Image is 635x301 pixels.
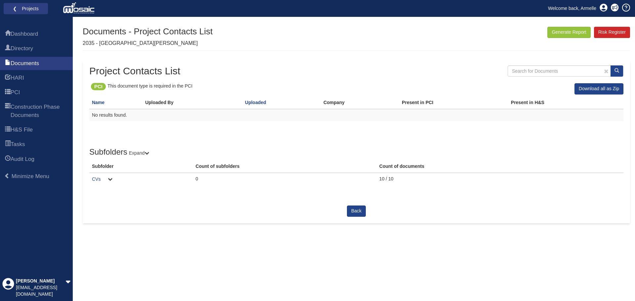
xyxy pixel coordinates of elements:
[12,173,49,179] span: Minimize Menu
[107,83,192,90] p: This document type is required in the PCI
[11,30,38,38] span: Dashboard
[5,60,11,68] span: Documents
[547,27,590,38] button: Generate Report
[2,278,14,298] div: Profile
[600,67,610,76] a: Clear
[193,161,377,173] th: Count of subfolders
[89,161,193,173] th: Subfolder
[399,97,508,109] th: Present in PCI
[8,4,44,13] a: ❮ Projects
[377,173,564,186] td: 10 / 10
[92,176,101,182] a: CVs
[11,140,25,148] span: Tasks
[11,103,68,119] span: Construction Phase Documents
[92,100,105,105] a: Name
[83,27,213,36] h1: Documents - Project Contacts List
[611,65,623,77] button: Search
[5,89,11,97] span: PCI
[11,126,33,134] span: H&S File
[321,97,399,109] th: Company
[5,103,11,120] span: Construction Phase Documents
[5,30,11,38] span: Dashboard
[11,45,33,53] span: Directory
[5,45,11,53] span: Directory
[92,112,621,119] div: No results found.
[11,155,34,163] span: Audit Log
[193,173,377,186] td: 0
[377,161,564,173] th: Count of documents
[5,126,11,134] span: H&S File
[543,3,601,13] a: Welcome back, Armelle
[83,40,213,47] p: 2035 - [GEOGRAPHIC_DATA][PERSON_NAME]
[127,149,151,157] button: Expand
[89,148,623,157] h3: Subfolders
[143,97,242,109] th: Uploaded By
[16,284,65,298] div: [EMAIL_ADDRESS][DOMAIN_NAME]
[594,27,630,38] a: Risk Register
[11,59,39,67] span: Documents
[16,278,65,284] div: [PERSON_NAME]
[574,83,623,94] a: Download all as Zip
[94,83,103,90] p: PCI
[11,89,20,96] span: PCI
[347,206,366,217] a: Back
[5,141,11,149] span: Tasks
[508,97,623,109] th: Present in H&S
[245,100,266,105] a: Uploaded
[11,74,24,82] span: HARI
[63,2,96,15] img: logo_white.png
[89,65,192,76] h2: Project Contacts List
[5,74,11,82] span: HARI
[5,156,11,164] span: Audit Log
[508,65,623,77] input: Search for Documents
[4,173,10,179] span: Minimize Menu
